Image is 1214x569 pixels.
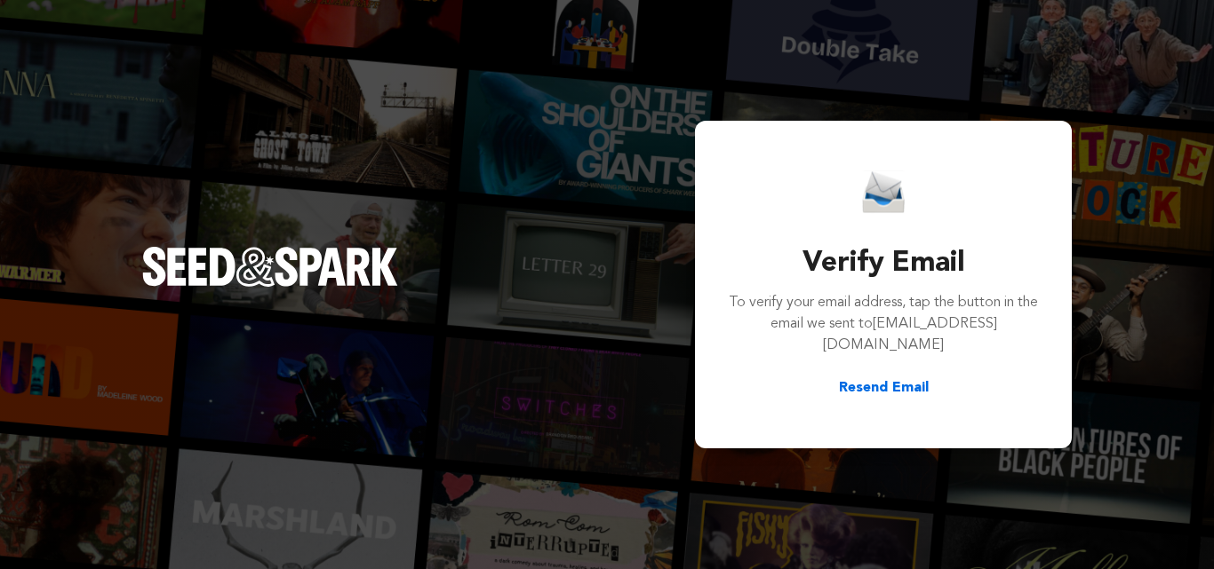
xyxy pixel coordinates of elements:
[142,247,398,321] a: Seed&Spark Homepage
[862,170,905,214] img: Seed&Spark Email Icon
[727,242,1040,285] h3: Verify Email
[142,247,398,286] img: Seed&Spark Logo
[839,377,929,399] button: Resend Email
[727,292,1040,356] p: To verify your email address, tap the button in the email we sent to
[823,317,997,352] span: [EMAIL_ADDRESS][DOMAIN_NAME]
